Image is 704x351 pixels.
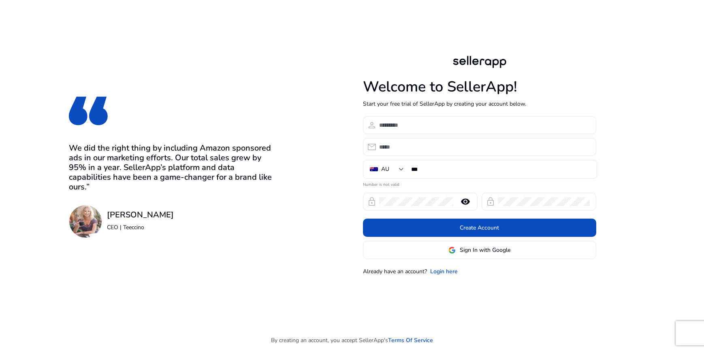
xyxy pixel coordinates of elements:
h3: [PERSON_NAME] [107,210,174,220]
p: Already have an account? [363,267,427,276]
h3: We did the right thing by including Amazon sponsored ads in our marketing efforts. Our total sale... [69,143,276,192]
a: Terms Of Service [388,336,433,345]
span: lock [367,197,377,206]
span: person [367,120,377,130]
mat-error: Number is not valid [363,179,596,188]
p: Start your free trial of SellerApp by creating your account below. [363,100,596,108]
span: lock [486,197,495,206]
p: CEO | Teeccino [107,223,174,232]
a: Login here [430,267,458,276]
button: Create Account [363,219,596,237]
span: email [367,142,377,152]
img: google-logo.svg [448,247,456,254]
span: Sign In with Google [460,246,510,254]
div: AU [381,165,389,174]
button: Sign In with Google [363,241,596,259]
span: Create Account [460,223,499,232]
mat-icon: remove_red_eye [456,197,475,206]
h1: Welcome to SellerApp! [363,78,596,96]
